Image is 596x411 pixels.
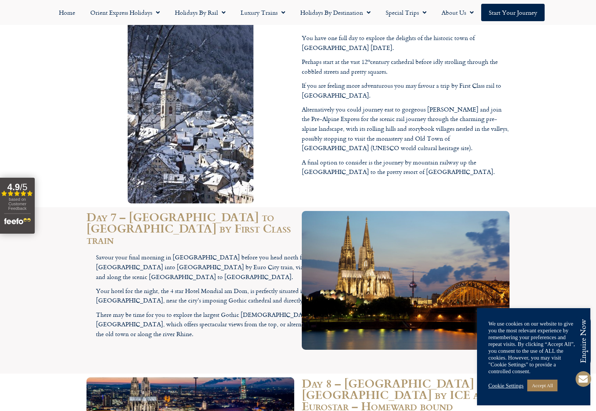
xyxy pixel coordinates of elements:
a: Accept All [527,380,557,391]
a: Luxury Trains [233,4,293,21]
a: Holidays by Rail [167,4,233,21]
a: Special Trips [378,4,434,21]
p: Alternatively you could journey east to gorgeous [PERSON_NAME] and join the Pre-Alpine Express fo... [302,105,510,153]
h2: Day 6 – A free day to relax or explore [302,14,510,26]
p: You have one full day to explore the delights of the historic town of [GEOGRAPHIC_DATA] [DATE]. [302,33,510,53]
p: Savour your final morning in [GEOGRAPHIC_DATA] before you head north from [GEOGRAPHIC_DATA] into ... [96,253,379,282]
p: Perhaps start at the vast 12 century cathedral before idly strolling through the cobbled streets ... [302,57,510,76]
a: Start your Journey [481,4,545,21]
nav: Menu [4,4,592,21]
p: Your hotel for the night, the 4 star Hotel Mondial am Dom, is perfectly situated in the centre of... [96,286,379,306]
sup: th [367,58,370,63]
a: Cookie Settings [488,382,523,389]
h2: Day 7 – [GEOGRAPHIC_DATA] to [GEOGRAPHIC_DATA] by First Class train [86,211,294,245]
a: Orient Express Holidays [83,4,167,21]
div: We use cookies on our website to give you the most relevant experience by remembering your prefer... [488,320,579,375]
p: There may be time for you to explore the largest Gothic [DEMOGRAPHIC_DATA] in [GEOGRAPHIC_DATA], ... [96,310,379,339]
a: Home [51,4,83,21]
p: A final option to consider is the journey by mountain railway up the [GEOGRAPHIC_DATA] to the pre... [302,158,510,177]
a: Holidays by Destination [293,4,378,21]
a: About Us [434,4,481,21]
p: If you are feeling more adventurous you may favour a trip by First Class rail to [GEOGRAPHIC_DATA]. [302,81,510,100]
